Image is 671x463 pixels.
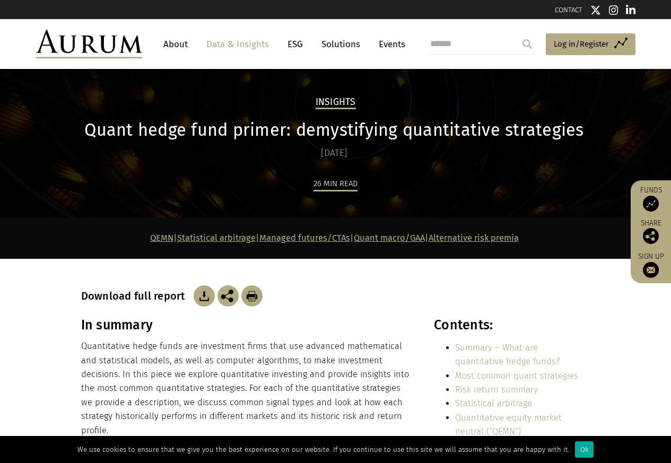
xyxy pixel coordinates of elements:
[517,33,538,55] input: Submit
[241,285,263,307] img: Download Article
[150,233,519,243] strong: | | | |
[636,220,666,244] div: Share
[590,5,601,15] img: Twitter icon
[455,343,560,366] a: Summary – What are quantitative hedge funds?
[259,233,350,243] a: Managed futures/CTAs
[555,6,582,14] a: CONTACT
[194,285,215,307] img: Download Article
[643,196,659,212] img: Access Funds
[575,441,594,458] div: Ok
[609,5,618,15] img: Instagram icon
[554,38,609,50] span: Log in/Register
[201,34,274,54] a: Data & Insights
[429,233,519,243] a: Alternative risk premia
[455,398,532,408] a: Statistical arbitrage
[546,33,635,56] a: Log in/Register
[282,34,308,54] a: ESG
[636,252,666,278] a: Sign up
[455,371,578,381] a: Most common quant strategies
[81,146,588,161] div: [DATE]
[643,262,659,278] img: Sign up to our newsletter
[177,233,256,243] a: Statistical arbitrage
[455,413,562,436] a: Quantitative equity market neutral (“QEMN”)
[81,339,411,438] p: Quantitative hedge funds are investment firms that use advanced mathematical and statistical mode...
[434,317,587,333] h3: Contents:
[316,34,365,54] a: Solutions
[81,290,191,302] h3: Download full report
[81,317,411,333] h3: In summary
[217,285,239,307] img: Share this post
[455,385,538,395] a: Risk return summary
[626,5,635,15] img: Linkedin icon
[150,233,173,243] a: QEMN
[313,177,358,191] div: 26 min read
[36,30,142,58] img: Aurum
[158,34,193,54] a: About
[354,233,425,243] a: Quant macro/GAA
[316,97,356,109] h2: Insights
[373,34,405,54] a: Events
[643,228,659,244] img: Share this post
[636,186,666,212] a: Funds
[81,120,588,141] h1: Quant hedge fund primer: demystifying quantitative strategies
